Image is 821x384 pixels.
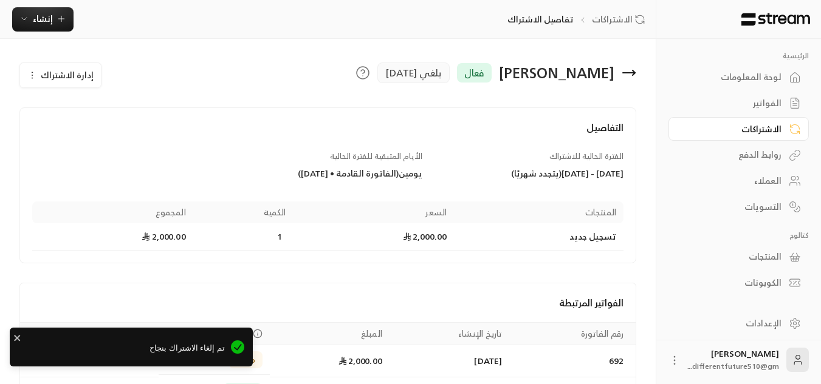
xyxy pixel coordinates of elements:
th: السعر [293,201,454,223]
div: [PERSON_NAME] [499,63,614,83]
div: العملاء [684,175,781,187]
th: تاريخ الإنشاء [390,323,509,345]
span: إدارة الاشتراك [41,67,94,83]
img: Logo [740,13,811,26]
td: 2,000.00 [293,223,454,251]
table: Products [32,201,623,251]
div: لوحة المعلومات [684,71,781,83]
td: تسجيل جديد [454,223,623,251]
button: إنشاء [12,7,74,32]
button: close [13,331,22,343]
div: روابط الدفع [684,149,781,161]
a: روابط الدفع [668,143,809,167]
a: العملاء [668,169,809,193]
a: التسويات [668,195,809,218]
div: التسويات [684,201,781,213]
a: الكوبونات [668,271,809,295]
th: رقم الفاتورة [509,323,636,345]
th: المجموع [32,201,193,223]
span: فعال [464,66,484,80]
a: الإعدادات [668,311,809,335]
div: الكوبونات [684,277,781,289]
th: المنتجات [454,201,623,223]
span: يلغي [DATE] [385,66,442,80]
a: الفواتير [668,92,809,115]
div: [DATE] - [DATE] ( يتجدد شهريًا ) [435,167,623,180]
span: الفترة الحالية للاشتراك [549,149,623,163]
td: 2,000.00 [270,345,390,377]
td: [DATE] [390,345,509,377]
div: الإعدادات [684,317,781,329]
th: الكمية [193,201,294,223]
span: إنشاء [33,11,53,26]
div: المنتجات [684,251,781,263]
span: الأيام المتبقية للفترة الحالية [330,149,422,163]
a: المنتجات [668,245,809,269]
p: الرئيسية [668,51,809,61]
button: إدارة الاشتراك [20,63,101,87]
div: [PERSON_NAME] [688,348,779,372]
p: كتالوج [668,231,809,240]
td: 692 [509,345,636,377]
th: المبلغ [270,323,390,345]
span: الحالة [230,326,250,341]
h4: الفواتير المرتبطة [32,295,623,310]
h4: التفاصيل [32,120,623,147]
div: الفواتير [684,97,781,109]
td: 2,000.00 [32,223,193,251]
a: الاشتراكات [668,117,809,141]
span: 1 [273,231,286,243]
a: الاشتراكات [592,13,650,25]
div: يومين ( الفاتورة القادمة • [DATE] ) [233,167,422,180]
nav: breadcrumb [507,13,650,25]
p: تفاصيل الاشتراك [507,13,574,25]
span: differentfuture510@gm... [688,360,779,372]
div: الاشتراكات [684,123,781,135]
span: تم إلغاء الاشتراك بنجاح [18,342,225,354]
a: لوحة المعلومات [668,66,809,89]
